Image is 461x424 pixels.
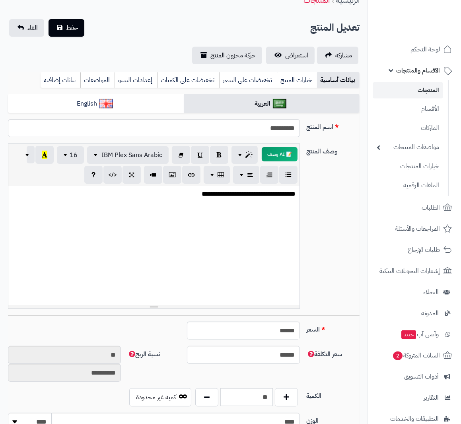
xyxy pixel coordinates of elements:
a: بيانات أساسية [317,72,360,88]
a: المنتجات [373,82,443,98]
h2: تعديل المنتج [310,20,360,36]
span: الأقسام والمنتجات [396,65,440,76]
span: العملاء [423,287,439,298]
a: بيانات إضافية [41,72,80,88]
label: السعر [303,322,363,334]
span: وآتس آب [401,329,439,340]
a: وآتس آبجديد [373,325,456,344]
span: الغاء [27,23,38,33]
a: السلات المتروكة2 [373,346,456,365]
span: IBM Plex Sans Arabic [101,150,162,160]
span: سعر التكلفة [306,349,342,359]
span: جديد [401,330,416,339]
span: نسبة الربح [127,349,160,359]
a: العربية [184,94,360,114]
a: المواصفات [80,72,115,88]
a: الماركات [373,120,443,137]
span: المراجعات والأسئلة [395,223,440,234]
a: English [8,94,184,114]
a: الغاء [9,19,44,37]
span: حفظ [66,23,78,33]
a: مشاركه [317,47,358,64]
span: 16 [70,150,78,160]
span: أدوات التسويق [404,371,439,382]
label: اسم المنتج [303,119,363,132]
button: 📝 AI وصف [262,147,298,161]
span: طلبات الإرجاع [408,244,440,255]
a: التقارير [373,388,456,407]
a: المدونة [373,304,456,323]
a: طلبات الإرجاع [373,240,456,259]
span: مشاركه [335,51,352,60]
span: الطلبات [422,202,440,213]
a: إشعارات التحويلات البنكية [373,261,456,281]
label: وصف المنتج [303,143,363,156]
button: حفظ [49,19,84,37]
a: المراجعات والأسئلة [373,219,456,238]
a: تخفيضات على الكميات [157,72,219,88]
a: خيارات المنتج [277,72,317,88]
a: الأقسام [373,100,443,118]
a: استعراض [266,47,315,64]
img: English [99,99,113,108]
a: حركة مخزون المنتج [192,47,262,64]
a: العملاء [373,283,456,302]
button: IBM Plex Sans Arabic [87,146,169,164]
span: المدونة [421,308,439,319]
span: حركة مخزون المنتج [210,51,256,60]
span: 2 [393,351,403,360]
a: مواصفات المنتجات [373,139,443,156]
a: الملفات الرقمية [373,177,443,194]
a: لوحة التحكم [373,40,456,59]
a: الطلبات [373,198,456,217]
span: إشعارات التحويلات البنكية [379,265,440,277]
a: خيارات المنتجات [373,158,443,175]
label: الكمية [303,388,363,401]
img: العربية [273,99,287,108]
a: تخفيضات على السعر [219,72,277,88]
a: أدوات التسويق [373,367,456,386]
button: 16 [57,146,84,164]
span: التقارير [424,392,439,403]
span: السلات المتروكة [392,350,440,361]
a: إعدادات السيو [115,72,157,88]
span: استعراض [285,51,308,60]
span: لوحة التحكم [410,44,440,55]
